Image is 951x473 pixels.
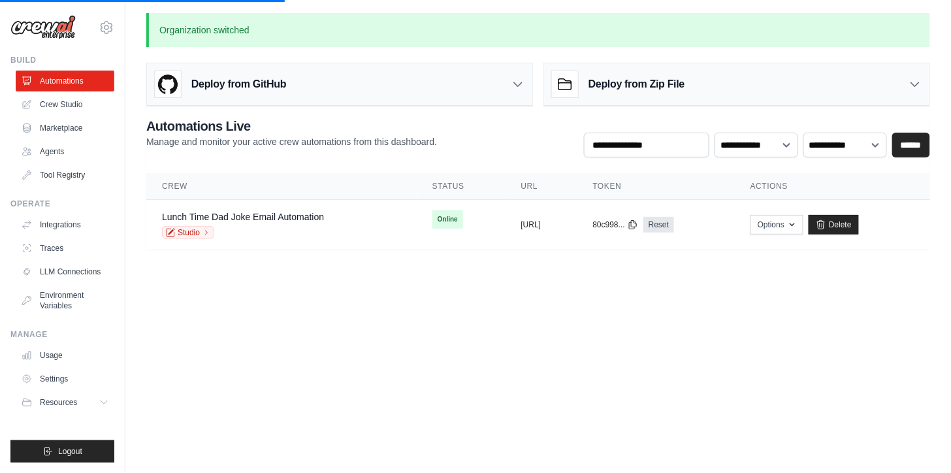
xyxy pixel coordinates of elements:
[10,199,114,209] div: Operate
[16,165,114,186] a: Tool Registry
[16,368,114,389] a: Settings
[146,117,437,135] h2: Automations Live
[162,226,214,239] a: Studio
[16,238,114,259] a: Traces
[16,118,114,139] a: Marketplace
[58,446,82,457] span: Logout
[432,210,463,229] span: Online
[146,13,930,47] p: Organization switched
[16,141,114,162] a: Agents
[886,410,951,473] iframe: Chat Widget
[506,173,577,200] th: URL
[10,15,76,40] img: Logo
[40,397,77,408] span: Resources
[417,173,506,200] th: Status
[16,94,114,115] a: Crew Studio
[191,76,286,92] h3: Deploy from GitHub
[10,440,114,463] button: Logout
[588,76,685,92] h3: Deploy from Zip File
[162,212,324,222] a: Lunch Time Dad Joke Email Automation
[16,214,114,235] a: Integrations
[146,135,437,148] p: Manage and monitor your active crew automations from this dashboard.
[10,329,114,340] div: Manage
[146,173,417,200] th: Crew
[577,173,735,200] th: Token
[643,217,674,233] a: Reset
[16,392,114,413] button: Resources
[735,173,930,200] th: Actions
[809,215,859,235] a: Delete
[16,345,114,366] a: Usage
[10,55,114,65] div: Build
[593,220,638,230] button: 80c998...
[16,261,114,282] a: LLM Connections
[750,215,803,235] button: Options
[16,285,114,316] a: Environment Variables
[155,71,181,97] img: GitHub Logo
[16,71,114,91] a: Automations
